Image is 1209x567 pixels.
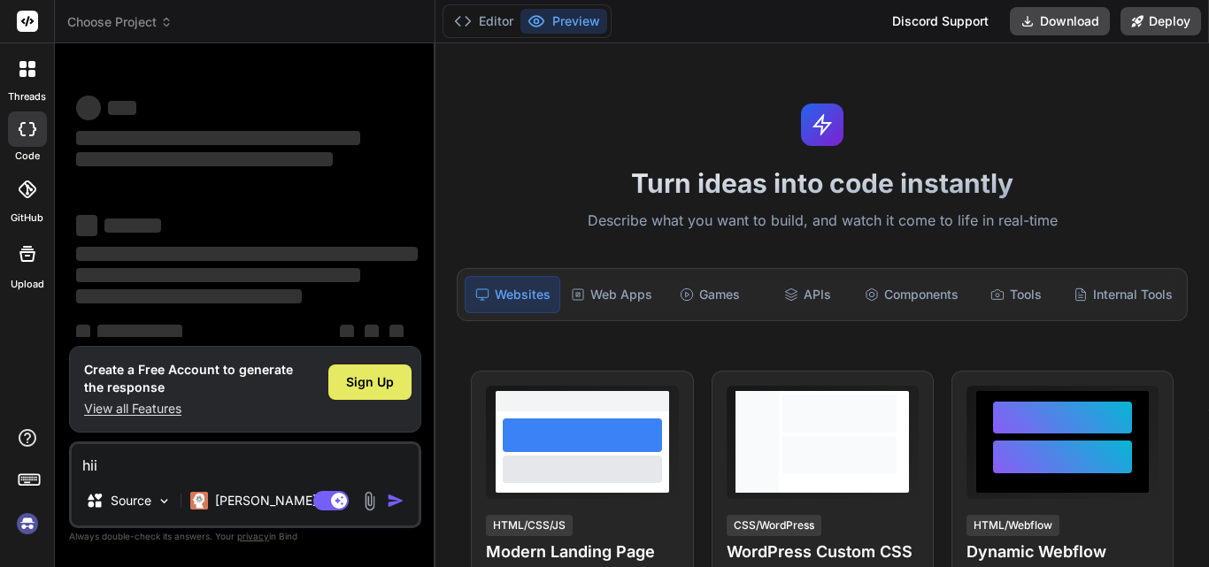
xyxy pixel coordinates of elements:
p: View all Features [84,400,293,418]
img: Claude 4 Sonnet [190,492,208,510]
p: [PERSON_NAME] 4 S.. [215,492,347,510]
span: ‌ [76,325,90,339]
span: ‌ [76,268,360,282]
span: ‌ [76,289,302,303]
label: GitHub [11,211,43,226]
img: Pick Models [157,494,172,509]
h4: Modern Landing Page [486,540,678,564]
div: Web Apps [564,276,659,313]
img: signin [12,509,42,539]
div: HTML/Webflow [966,515,1059,536]
p: Always double-check its answers. Your in Bind [69,528,421,545]
div: HTML/CSS/JS [486,515,573,536]
textarea: hii [72,444,419,476]
div: Websites [465,276,560,313]
img: attachment [359,491,380,511]
label: Upload [11,277,44,292]
button: Preview [520,9,607,34]
p: Source [111,492,151,510]
h1: Turn ideas into code instantly [446,167,1198,199]
div: Discord Support [882,7,999,35]
span: ‌ [365,325,379,339]
span: ‌ [76,152,333,166]
button: Editor [447,9,520,34]
button: Deploy [1120,7,1201,35]
div: Games [663,276,757,313]
span: ‌ [108,101,136,115]
span: ‌ [104,218,161,233]
label: code [15,149,40,164]
span: Choose Project [67,13,173,31]
div: Tools [969,276,1063,313]
label: threads [8,89,46,104]
span: ‌ [76,96,101,120]
div: APIs [760,276,854,313]
button: Download [1010,7,1110,35]
div: Internal Tools [1067,276,1180,313]
p: Describe what you want to build, and watch it come to life in real-time [446,210,1198,233]
span: ‌ [97,325,182,339]
span: ‌ [340,325,354,339]
img: icon [387,492,404,510]
span: ‌ [76,215,97,236]
div: Components [858,276,966,313]
span: ‌ [76,247,418,261]
h4: WordPress Custom CSS [727,540,919,564]
span: privacy [237,531,269,541]
span: ‌ [389,325,404,339]
span: ‌ [76,131,360,145]
h1: Create a Free Account to generate the response [84,361,293,396]
div: CSS/WordPress [727,515,821,536]
span: Sign Up [346,373,394,391]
